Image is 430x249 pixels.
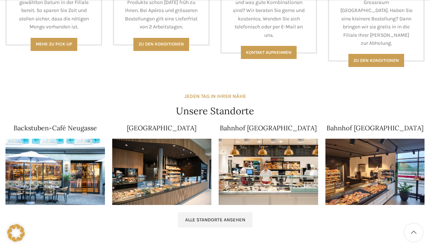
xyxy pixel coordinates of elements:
[31,38,77,51] a: Mehr zu Pick-Up
[348,54,404,67] a: Zu den konditionen
[327,124,423,132] a: Bahnhof [GEOGRAPHIC_DATA]
[133,38,189,51] a: Zu den Konditionen
[185,217,245,223] span: Alle Standorte ansehen
[404,224,423,242] a: Scroll to top button
[353,58,399,63] span: Zu den konditionen
[246,50,292,55] span: Kontakt aufnehmen
[220,124,317,132] a: Bahnhof [GEOGRAPHIC_DATA]
[138,41,184,47] span: Zu den Konditionen
[241,46,297,59] a: Kontakt aufnehmen
[176,104,254,118] h4: Unsere Standorte
[178,212,253,228] a: Alle Standorte ansehen
[127,124,196,132] a: [GEOGRAPHIC_DATA]
[184,92,246,100] div: JEDEN TAG IN IHRER NÄHE
[36,41,72,47] span: Mehr zu Pick-Up
[13,124,97,132] a: Backstuben-Café Neugasse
